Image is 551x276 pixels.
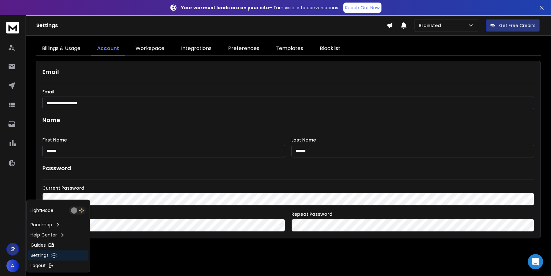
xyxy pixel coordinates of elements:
a: Help Center [28,230,88,240]
p: Help Center [31,232,57,238]
h1: Settings [36,22,387,29]
p: Settings [31,252,49,258]
button: A [6,259,19,272]
label: Email [42,90,534,94]
a: Billings & Usage [36,42,87,55]
a: Roadmap [28,220,88,230]
label: Current Password [42,186,534,190]
div: Open Intercom Messenger [528,254,543,269]
a: Blocklist [313,42,347,55]
label: Last Name [291,138,534,142]
a: Workspace [129,42,171,55]
p: Get Free Credits [499,22,535,29]
h1: Email [42,68,534,76]
label: Repeat Password [291,212,534,216]
button: Get Free Credits [486,19,540,32]
a: Integrations [175,42,218,55]
p: Guides [31,242,46,248]
a: Templates [269,42,310,55]
a: Preferences [222,42,266,55]
strong: Your warmest leads are on your site [181,4,269,11]
a: Settings [28,250,88,260]
p: Logout [31,262,46,269]
p: Brainsted [419,22,443,29]
label: New Password [42,212,285,216]
h1: Name [42,116,534,125]
h1: Password [42,164,71,173]
p: Light Mode [31,207,53,214]
img: logo [6,22,19,33]
a: Reach Out Now [343,3,381,13]
p: – Turn visits into conversations [181,4,338,11]
p: Roadmap [31,222,52,228]
label: First Name [42,138,285,142]
a: Account [91,42,125,55]
a: Guides [28,240,88,250]
p: Reach Out Now [345,4,380,11]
